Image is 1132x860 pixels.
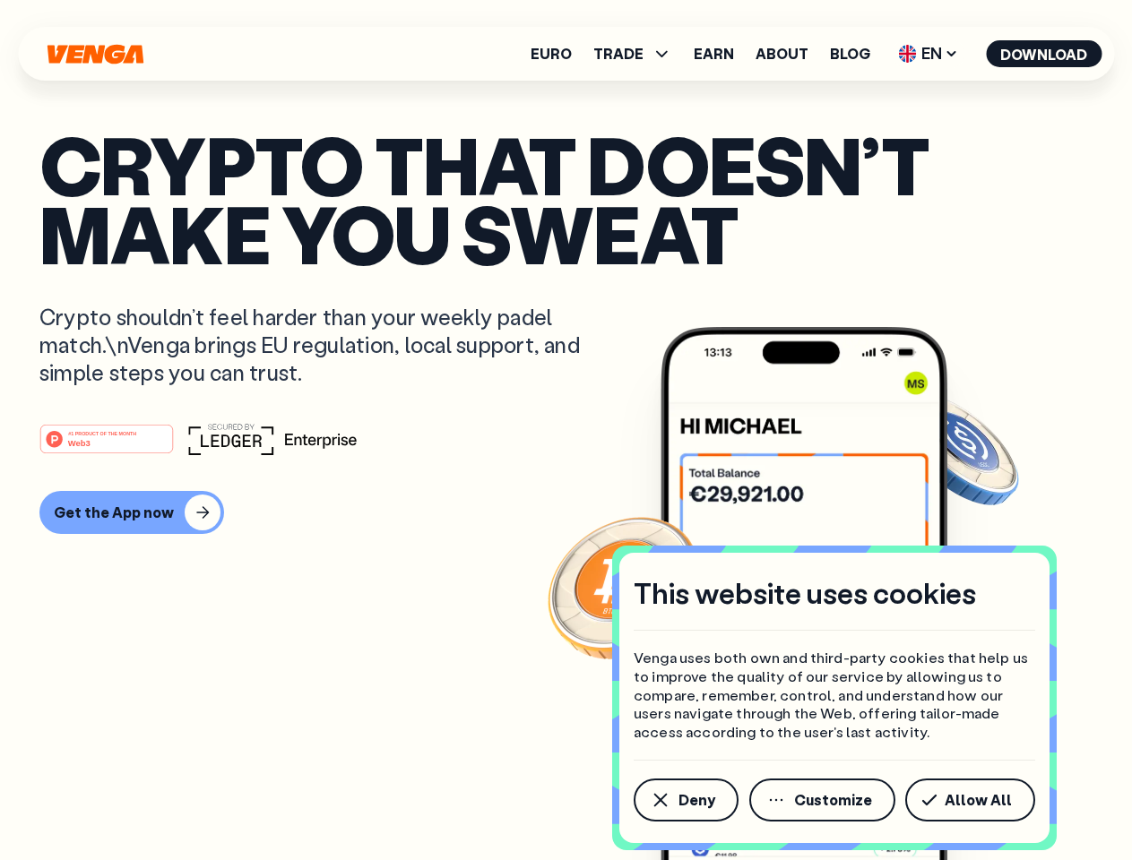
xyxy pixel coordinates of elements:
span: TRADE [593,43,672,64]
h4: This website uses cookies [634,574,976,612]
img: flag-uk [898,45,916,63]
button: Customize [749,778,895,821]
a: Get the App now [39,491,1093,534]
button: Deny [634,778,739,821]
tspan: #1 PRODUCT OF THE MONTH [68,430,136,435]
button: Download [986,40,1102,67]
tspan: Web3 [68,437,91,447]
a: About [756,47,808,61]
span: Allow All [945,793,1012,807]
span: Customize [794,793,872,807]
img: USDC coin [894,385,1023,514]
p: Crypto that doesn’t make you sweat [39,130,1093,267]
a: #1 PRODUCT OF THE MONTHWeb3 [39,434,174,458]
span: Deny [678,793,715,807]
span: TRADE [593,47,644,61]
a: Earn [694,47,734,61]
svg: Home [45,44,145,64]
a: Euro [531,47,572,61]
p: Crypto shouldn’t feel harder than your weekly padel match.\nVenga brings EU regulation, local sup... [39,303,606,387]
a: Blog [830,47,870,61]
p: Venga uses both own and third-party cookies that help us to improve the quality of our service by... [634,649,1035,742]
img: Bitcoin [544,506,705,667]
button: Allow All [905,778,1035,821]
div: Get the App now [54,503,174,521]
span: EN [892,39,964,68]
button: Get the App now [39,491,224,534]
